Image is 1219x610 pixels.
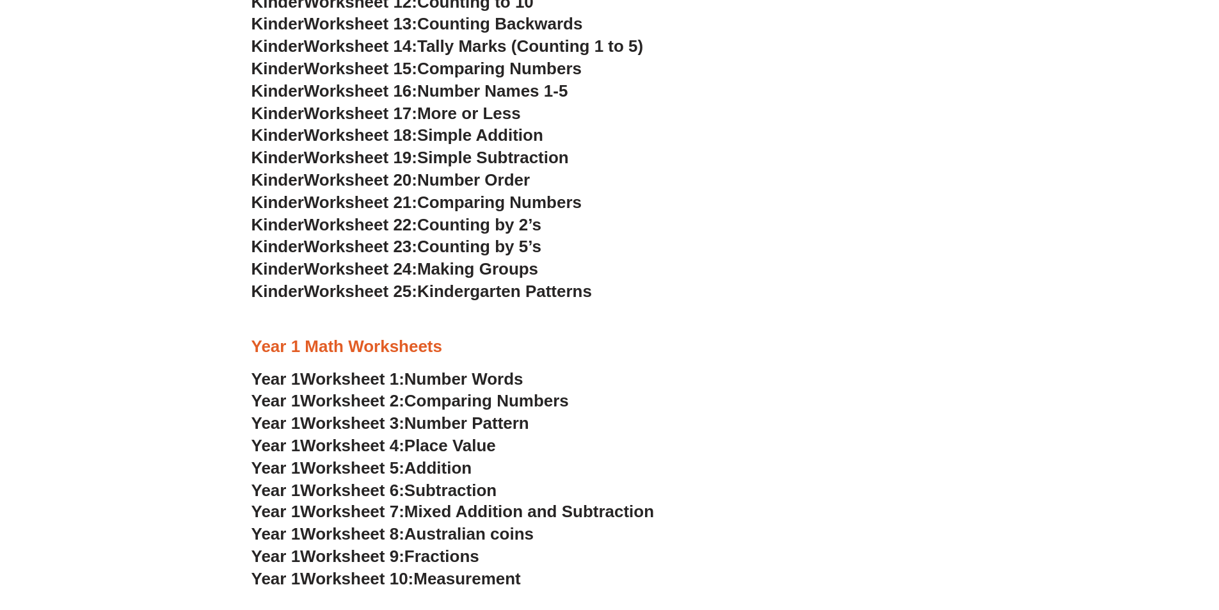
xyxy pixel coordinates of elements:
[251,259,304,278] span: Kinder
[304,215,417,234] span: Worksheet 22:
[304,170,417,189] span: Worksheet 20:
[417,81,568,100] span: Number Names 1-5
[404,369,523,389] span: Number Words
[300,436,404,455] span: Worksheet 4:
[417,104,521,123] span: More or Less
[251,336,968,358] h3: Year 1 Math Worksheets
[404,391,569,410] span: Comparing Numbers
[251,369,523,389] a: Year 1Worksheet 1:Number Words
[304,148,417,167] span: Worksheet 19:
[300,524,404,543] span: Worksheet 8:
[417,282,592,301] span: Kindergarten Patterns
[417,148,569,167] span: Simple Subtraction
[251,59,304,78] span: Kinder
[1006,465,1219,610] iframe: Chat Widget
[251,36,304,56] span: Kinder
[251,104,304,123] span: Kinder
[251,193,304,212] span: Kinder
[404,481,497,500] span: Subtraction
[300,391,404,410] span: Worksheet 2:
[251,458,472,478] a: Year 1Worksheet 5:Addition
[404,502,654,521] span: Mixed Addition and Subtraction
[251,125,304,145] span: Kinder
[417,36,643,56] span: Tally Marks (Counting 1 to 5)
[251,524,534,543] a: Year 1Worksheet 8:Australian coins
[251,481,497,500] a: Year 1Worksheet 6:Subtraction
[413,569,521,588] span: Measurement
[417,59,582,78] span: Comparing Numbers
[417,259,538,278] span: Making Groups
[304,282,417,301] span: Worksheet 25:
[304,193,417,212] span: Worksheet 21:
[417,170,530,189] span: Number Order
[304,14,417,33] span: Worksheet 13:
[300,369,404,389] span: Worksheet 1:
[251,282,304,301] span: Kinder
[404,413,529,433] span: Number Pattern
[300,458,404,478] span: Worksheet 5:
[304,259,417,278] span: Worksheet 24:
[417,237,541,256] span: Counting by 5’s
[251,569,521,588] a: Year 1Worksheet 10:Measurement
[251,436,496,455] a: Year 1Worksheet 4:Place Value
[417,14,582,33] span: Counting Backwards
[304,104,417,123] span: Worksheet 17:
[251,391,569,410] a: Year 1Worksheet 2:Comparing Numbers
[300,569,413,588] span: Worksheet 10:
[304,81,417,100] span: Worksheet 16:
[304,36,417,56] span: Worksheet 14:
[300,502,404,521] span: Worksheet 7:
[404,524,534,543] span: Australian coins
[251,81,304,100] span: Kinder
[251,237,304,256] span: Kinder
[300,413,404,433] span: Worksheet 3:
[251,170,304,189] span: Kinder
[404,458,472,478] span: Addition
[404,547,479,566] span: Fractions
[251,148,304,167] span: Kinder
[304,237,417,256] span: Worksheet 23:
[417,193,582,212] span: Comparing Numbers
[251,502,655,521] a: Year 1Worksheet 7:Mixed Addition and Subtraction
[251,547,479,566] a: Year 1Worksheet 9:Fractions
[404,436,496,455] span: Place Value
[251,215,304,234] span: Kinder
[417,215,541,234] span: Counting by 2’s
[251,14,304,33] span: Kinder
[300,547,404,566] span: Worksheet 9:
[417,125,543,145] span: Simple Addition
[304,125,417,145] span: Worksheet 18:
[251,413,529,433] a: Year 1Worksheet 3:Number Pattern
[304,59,417,78] span: Worksheet 15:
[300,481,404,500] span: Worksheet 6:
